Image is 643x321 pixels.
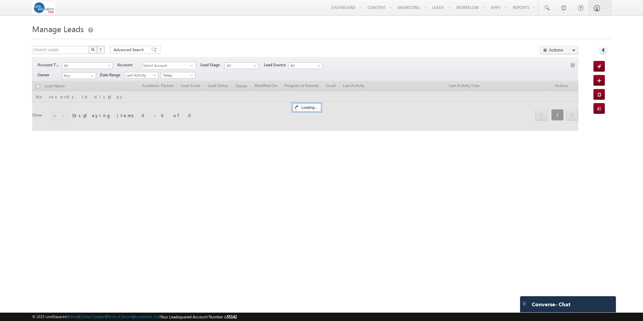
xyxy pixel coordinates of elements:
input: Type to Search [62,72,96,79]
span: All [289,63,320,69]
img: Custom Logo [32,2,55,13]
span: All [62,63,109,69]
span: Lead Source [264,62,288,68]
span: 55142 [227,314,237,319]
span: Account Type [38,62,62,68]
span: Today [161,72,193,78]
button: ? [97,46,105,54]
a: Last Activity [124,72,158,79]
span: ? [99,47,102,53]
a: Terms of Service [107,314,133,319]
a: About [69,314,78,319]
span: Converse - Chat [532,301,570,307]
span: Account [117,62,142,68]
span: select [190,64,196,67]
a: Show All Items [87,73,95,79]
span: All [225,63,257,69]
button: Actions [540,46,578,54]
a: All [62,62,113,69]
div: Select Account [142,62,196,69]
span: Select Account [142,62,190,69]
span: Manage Leads [32,23,84,34]
a: Acceptable Use [134,314,159,319]
span: © 2025 LeadSquared | | | | | [32,314,237,320]
span: Your Leadsquared Account Number is [160,314,237,319]
a: Contact Support [79,314,106,319]
a: All [288,62,323,69]
span: Date Range [100,72,124,78]
span: Lead Stage [200,62,225,68]
div: Loading... [293,103,321,111]
span: Last Activity [125,72,156,78]
a: Today [161,72,195,79]
a: All [225,62,259,69]
img: carter-drag [522,301,527,306]
span: Advanced Search [114,47,146,53]
span: Owner [38,72,62,78]
img: Search [91,48,94,51]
